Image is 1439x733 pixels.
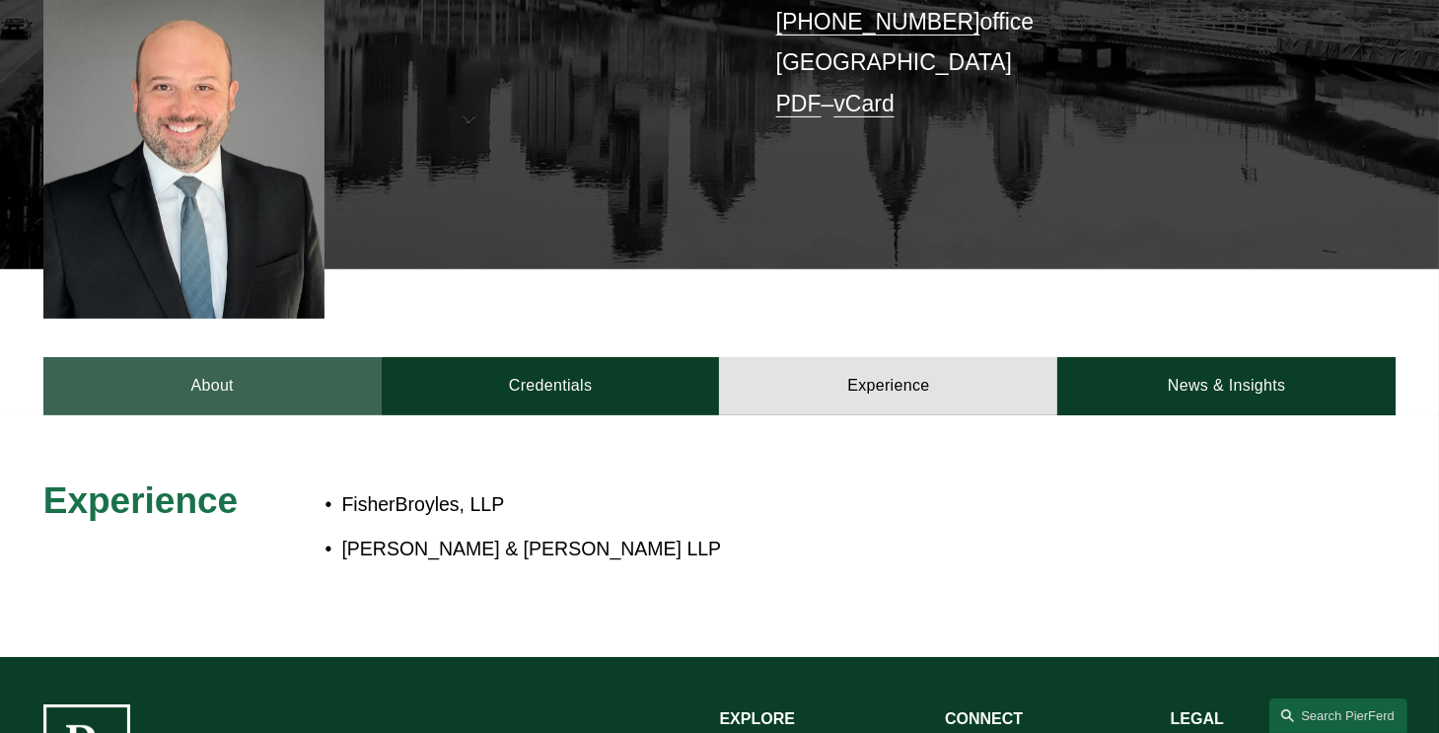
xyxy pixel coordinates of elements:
[1269,698,1407,733] a: Search this site
[382,357,720,415] a: Credentials
[1057,357,1396,415] a: News & Insights
[720,710,795,727] strong: EXPLORE
[341,487,1226,522] p: FisherBroyles, LLP
[776,91,822,116] a: PDF
[43,357,382,415] a: About
[1171,710,1224,727] strong: LEGAL
[341,532,1226,566] p: [PERSON_NAME] & [PERSON_NAME] LLP
[833,91,894,116] a: vCard
[776,9,980,35] a: [PHONE_NUMBER]
[945,710,1023,727] strong: CONNECT
[43,480,238,521] span: Experience
[719,357,1057,415] a: Experience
